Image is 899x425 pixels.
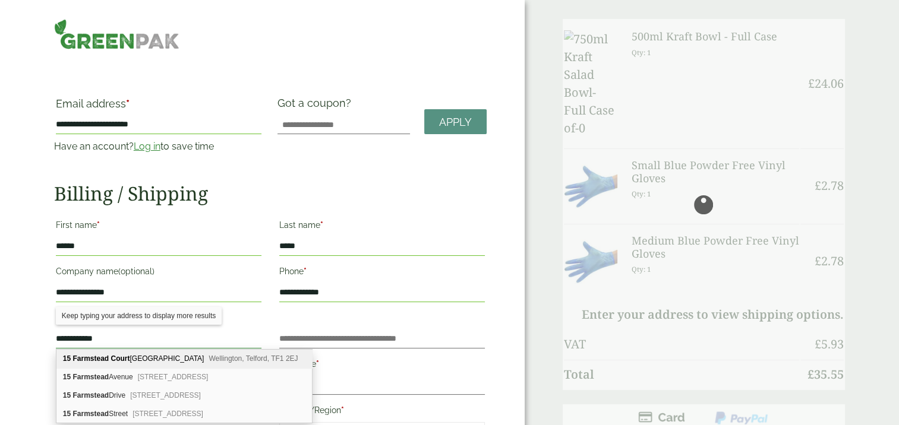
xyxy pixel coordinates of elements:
label: Country/Region [279,402,485,422]
abbr: required [304,267,307,276]
div: 15 Farmstead Avenue [56,368,312,386]
b: 15 [63,391,71,399]
abbr: required [97,220,100,230]
div: 15 Farmstead Drive [56,386,312,405]
label: Email address [56,99,261,115]
div: Keep typing your address to display more results [56,307,222,325]
label: Phone [279,263,485,283]
b: Farmstead [72,410,109,418]
span: Apply [439,116,472,129]
label: Postcode [279,356,485,376]
label: First name [56,217,261,237]
label: Got a coupon? [277,97,356,115]
b: Farmstead [72,354,109,363]
abbr: required [320,220,323,230]
span: [STREET_ADDRESS] [138,373,209,381]
b: Farmstead [72,373,109,381]
div: 15 Farmstead Street [56,405,312,423]
a: Log in [134,141,160,152]
abbr: required [126,97,130,110]
a: Apply [424,109,487,135]
span: [STREET_ADDRESS] [133,410,203,418]
b: 15 [63,410,71,418]
div: 15 Farmstead Court Holyhead Road [56,350,312,368]
b: 15 [63,354,71,363]
p: Have an account? to save time [54,139,263,154]
img: GreenPak Supplies [54,19,179,49]
span: Wellington, Telford, TF1 2EJ [209,354,298,363]
span: (optional) [118,267,154,276]
b: Court [111,354,130,363]
b: Farmstead [72,391,109,399]
label: Company name [56,263,261,283]
abbr: required [341,405,344,415]
b: 15 [63,373,71,381]
abbr: required [316,359,319,369]
span: [STREET_ADDRESS] [130,391,201,399]
label: Last name [279,217,485,237]
h2: Billing / Shipping [54,182,487,205]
